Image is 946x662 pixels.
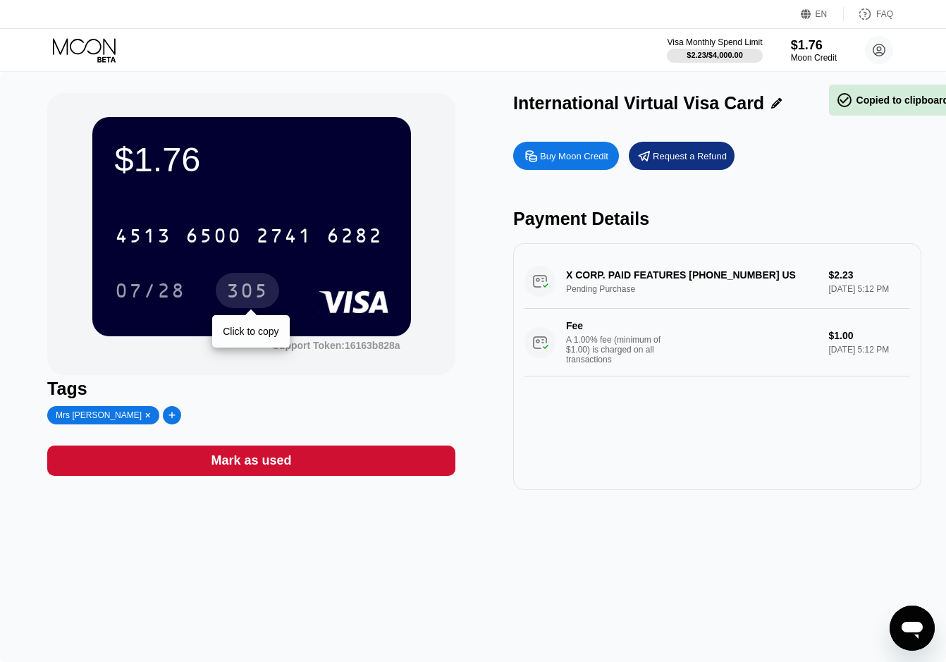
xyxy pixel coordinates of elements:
div: $1.76 [115,140,388,179]
div: EN [801,7,844,21]
div: FAQ [876,9,893,19]
div: Mrs [PERSON_NAME] [56,410,142,420]
div: Buy Moon Credit [513,142,619,170]
div: $1.76Moon Credit [791,38,837,63]
div: 07/28 [104,273,196,308]
div: 305 [216,273,279,308]
div: Visa Monthly Spend Limit$2.23/$4,000.00 [667,37,762,63]
div: Mark as used [47,446,455,476]
div: [DATE] 5:12 PM [828,345,909,355]
div: Mark as used [211,453,292,469]
div: FAQ [844,7,893,21]
div: Moon Credit [791,53,837,63]
div: Click to copy [223,326,278,337]
div: International Virtual Visa Card [513,93,764,114]
div: EN [816,9,828,19]
div: Buy Moon Credit [540,150,608,162]
div: Support Token: 16163b828a [273,340,400,351]
span:  [836,92,853,109]
div: 2741 [256,226,312,249]
div: Tags [47,379,455,399]
div: 07/28 [115,281,185,304]
div: Fee [566,320,665,331]
div: 6282 [326,226,383,249]
div: Payment Details [513,209,921,229]
div: FeeA 1.00% fee (minimum of $1.00) is charged on all transactions$1.00[DATE] 5:12 PM [524,309,910,376]
div: 4513 [115,226,171,249]
div: Request a Refund [653,150,727,162]
div: 4513650027416282 [106,218,391,253]
iframe: Button to launch messaging window, conversation in progress [890,606,935,651]
div: Support Token:16163b828a [273,340,400,351]
div: Request a Refund [629,142,735,170]
div: 6500 [185,226,242,249]
div: A 1.00% fee (minimum of $1.00) is charged on all transactions [566,335,672,364]
div: 305 [226,281,269,304]
div: $1.76 [791,38,837,53]
div: Visa Monthly Spend Limit [667,37,762,47]
div: $2.23 / $4,000.00 [687,51,743,59]
div: $1.00 [828,330,909,341]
